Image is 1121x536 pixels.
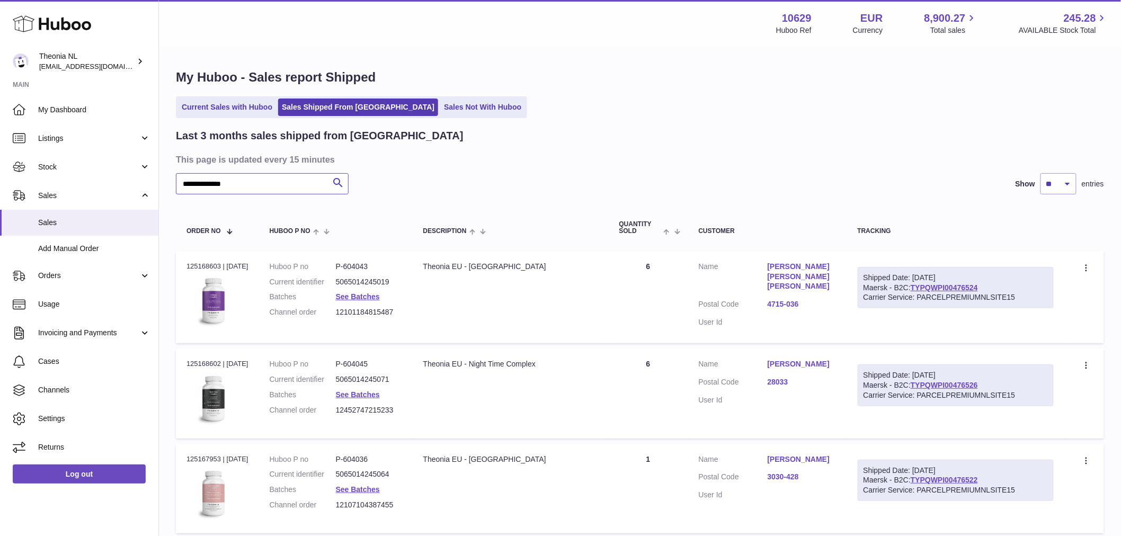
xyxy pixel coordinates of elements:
[336,390,380,399] a: See Batches
[423,359,598,369] div: Theonia EU - Night Time Complex
[336,359,402,369] dd: P-604045
[336,500,402,510] dd: 12107104387455
[270,374,336,385] dt: Current identifier
[619,221,661,235] span: Quantity Sold
[38,414,150,424] span: Settings
[336,485,380,494] a: See Batches
[1019,25,1108,35] span: AVAILABLE Stock Total
[699,472,768,485] dt: Postal Code
[186,454,248,464] div: 125167953 | [DATE]
[39,62,156,70] span: [EMAIL_ADDRESS][DOMAIN_NAME]
[699,359,768,372] dt: Name
[768,262,837,292] a: [PERSON_NAME] [PERSON_NAME] [PERSON_NAME]
[699,490,768,500] dt: User Id
[782,11,812,25] strong: 10629
[270,454,336,464] dt: Huboo P no
[699,262,768,294] dt: Name
[609,349,688,438] td: 6
[609,251,688,343] td: 6
[178,99,276,116] a: Current Sales with Huboo
[270,228,310,235] span: Huboo P no
[186,228,221,235] span: Order No
[864,370,1048,380] div: Shipped Date: [DATE]
[336,307,402,317] dd: 12101184815487
[336,405,402,415] dd: 12452747215233
[768,359,837,369] a: [PERSON_NAME]
[186,262,248,271] div: 125168603 | [DATE]
[38,328,139,338] span: Invoicing and Payments
[336,292,380,301] a: See Batches
[270,500,336,510] dt: Channel order
[864,273,1048,283] div: Shipped Date: [DATE]
[930,25,977,35] span: Total sales
[1019,11,1108,35] a: 245.28 AVAILABLE Stock Total
[858,228,1054,235] div: Tracking
[864,390,1048,400] div: Carrier Service: PARCELPREMIUMNLSITE15
[176,129,464,143] h2: Last 3 months sales shipped from [GEOGRAPHIC_DATA]
[911,381,978,389] a: TYPQWPI00476526
[1016,179,1035,189] label: Show
[440,99,525,116] a: Sales Not With Huboo
[864,485,1048,495] div: Carrier Service: PARCELPREMIUMNLSITE15
[336,374,402,385] dd: 5065014245071
[38,299,150,309] span: Usage
[38,271,139,281] span: Orders
[270,405,336,415] dt: Channel order
[423,228,467,235] span: Description
[864,466,1048,476] div: Shipped Date: [DATE]
[864,292,1048,302] div: Carrier Service: PARCELPREMIUMNLSITE15
[768,377,837,387] a: 28033
[186,274,239,327] img: 106291725893172.jpg
[270,469,336,479] dt: Current identifier
[423,262,598,272] div: Theonia EU - [GEOGRAPHIC_DATA]
[699,377,768,390] dt: Postal Code
[911,476,978,484] a: TYPQWPI00476522
[858,267,1054,309] div: Maersk - B2C:
[38,133,139,144] span: Listings
[768,299,837,309] a: 4715-036
[13,464,146,484] a: Log out
[699,299,768,312] dt: Postal Code
[186,359,248,369] div: 125168602 | [DATE]
[860,11,883,25] strong: EUR
[1064,11,1096,25] span: 245.28
[336,277,402,287] dd: 5065014245019
[176,154,1101,165] h3: This page is updated every 15 minutes
[38,244,150,254] span: Add Manual Order
[336,262,402,272] dd: P-604043
[38,162,139,172] span: Stock
[609,444,688,533] td: 1
[13,53,29,69] img: info@wholesomegoods.eu
[1082,179,1104,189] span: entries
[336,469,402,479] dd: 5065014245064
[699,395,768,405] dt: User Id
[38,356,150,367] span: Cases
[336,454,402,464] dd: P-604036
[186,467,239,520] img: 106291725893222.jpg
[38,385,150,395] span: Channels
[38,105,150,115] span: My Dashboard
[858,460,1054,502] div: Maersk - B2C:
[39,51,135,72] div: Theonia NL
[768,472,837,482] a: 3030-428
[176,69,1104,86] h1: My Huboo - Sales report Shipped
[38,218,150,228] span: Sales
[924,11,978,35] a: 8,900.27 Total sales
[776,25,812,35] div: Huboo Ref
[699,228,837,235] div: Customer
[278,99,438,116] a: Sales Shipped From [GEOGRAPHIC_DATA]
[768,454,837,464] a: [PERSON_NAME]
[38,442,150,452] span: Returns
[699,317,768,327] dt: User Id
[423,454,598,464] div: Theonia EU - [GEOGRAPHIC_DATA]
[270,292,336,302] dt: Batches
[38,191,139,201] span: Sales
[924,11,966,25] span: 8,900.27
[858,364,1054,406] div: Maersk - B2C:
[270,262,336,272] dt: Huboo P no
[270,390,336,400] dt: Batches
[911,283,978,292] a: TYPQWPI00476524
[853,25,883,35] div: Currency
[186,372,239,425] img: 106291725893109.jpg
[270,277,336,287] dt: Current identifier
